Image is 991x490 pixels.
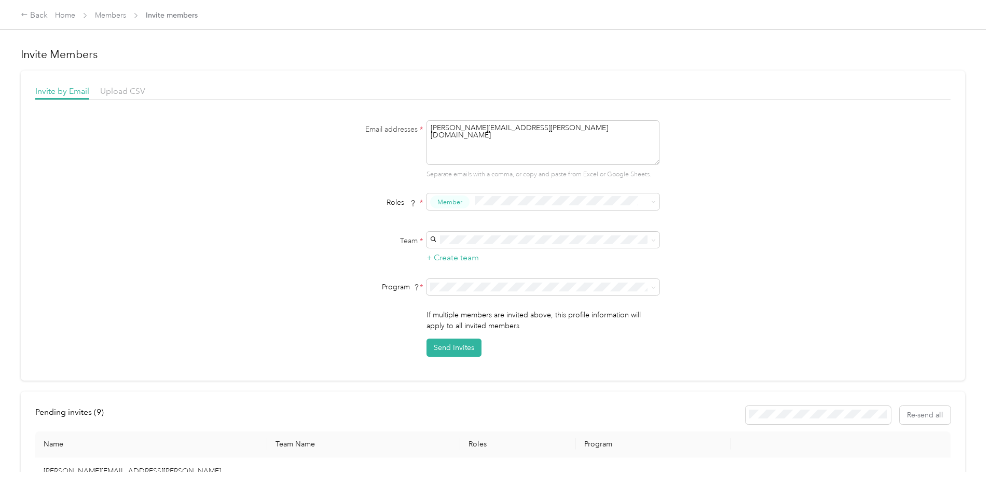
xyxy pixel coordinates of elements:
p: [PERSON_NAME][EMAIL_ADDRESS][PERSON_NAME][DOMAIN_NAME] [44,466,259,487]
button: Member [430,195,470,208]
label: Team [293,235,423,246]
a: Members [95,11,126,20]
iframe: Everlance-gr Chat Button Frame [933,432,991,490]
span: Invite by Email [35,86,89,96]
th: Roles [460,431,576,457]
span: ( 9 ) [94,407,104,417]
button: Re-send all [900,406,951,424]
textarea: [PERSON_NAME][EMAIL_ADDRESS][PERSON_NAME][DOMAIN_NAME] [426,120,659,165]
span: Roles [383,194,420,211]
th: Team Name [267,431,460,457]
span: Pending invites [35,407,104,417]
span: N. [US_STATE] [276,472,323,481]
h1: Invite Members [21,47,965,62]
p: Separate emails with a comma, or copy and paste from Excel or Google Sheets. [426,170,659,179]
span: 2023 Bev1 FAVR [584,472,639,481]
div: Back [21,9,48,22]
th: Program [576,431,731,457]
span: Upload CSV [100,86,145,96]
div: Program [293,282,423,292]
span: Invite members [146,10,198,21]
button: Re-send invite [874,471,919,482]
th: Name [35,431,267,457]
a: Home [55,11,75,20]
div: left-menu [35,406,111,424]
label: Email addresses [293,124,423,135]
span: Member [437,197,462,206]
p: If multiple members are invited above, this profile information will apply to all invited members [426,310,659,331]
button: Send Invites [426,339,481,357]
button: + Create team [426,251,479,264]
div: Resend all invitations [746,406,951,424]
span: Member [469,472,497,481]
div: info-bar [35,406,951,424]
